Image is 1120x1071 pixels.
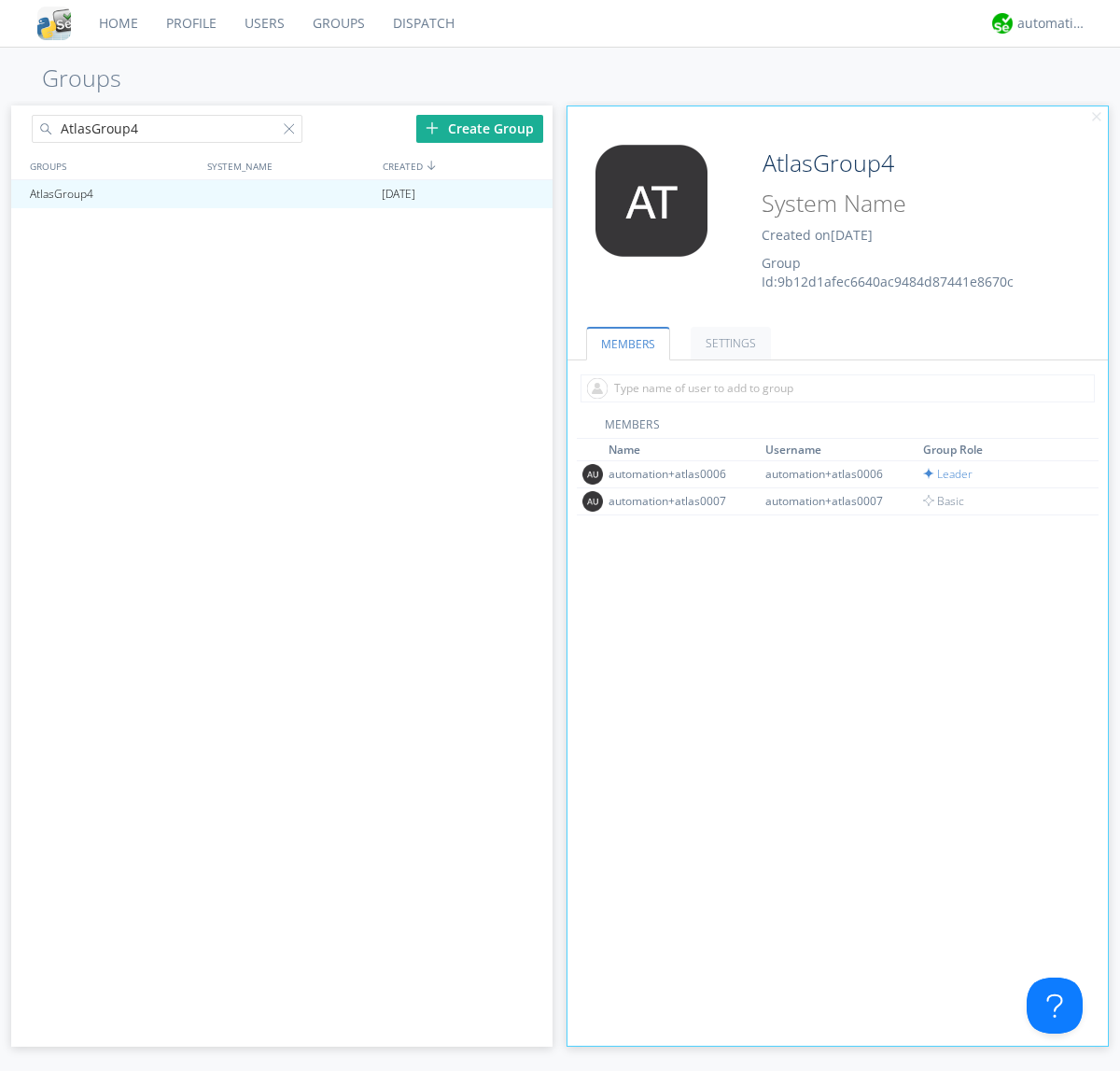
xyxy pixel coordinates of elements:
[765,466,905,482] div: automation+atlas0006
[1017,14,1087,33] div: automation+atlas
[1090,111,1103,124] img: cancel.svg
[577,416,1099,439] div: MEMBERS
[609,466,749,482] div: automation+atlas0006
[25,180,200,208] div: AtlasGroup4
[609,493,749,509] div: automation+atlas0007
[763,439,920,461] th: Toggle SortBy
[831,226,873,244] span: [DATE]
[923,493,964,509] span: Basic
[1027,978,1083,1034] iframe: Toggle Customer Support
[37,7,71,40] img: cddb5a64eb264b2086981ab96f4c1ba7
[765,493,905,509] div: automation+atlas0007
[992,13,1013,34] img: d2d01cd9b4174d08988066c6d424eccd
[606,439,763,461] th: Toggle SortBy
[378,152,554,179] div: CREATED
[755,145,1057,182] input: Group Name
[416,115,543,143] div: Create Group
[581,145,721,257] img: 373638.png
[203,152,378,179] div: SYSTEM_NAME
[691,327,771,359] a: SETTINGS
[426,121,439,134] img: plus.svg
[755,186,1057,221] input: System Name
[920,439,1078,461] th: Toggle SortBy
[582,464,603,485] img: 373638.png
[923,466,973,482] span: Leader
[582,491,603,512] img: 373638.png
[25,152,198,179] div: GROUPS
[581,374,1095,402] input: Type name of user to add to group
[762,254,1014,290] span: Group Id: 9b12d1afec6640ac9484d87441e8670c
[32,115,302,143] input: Search groups
[11,180,553,208] a: AtlasGroup4[DATE]
[586,327,670,360] a: MEMBERS
[382,180,415,208] span: [DATE]
[762,226,873,244] span: Created on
